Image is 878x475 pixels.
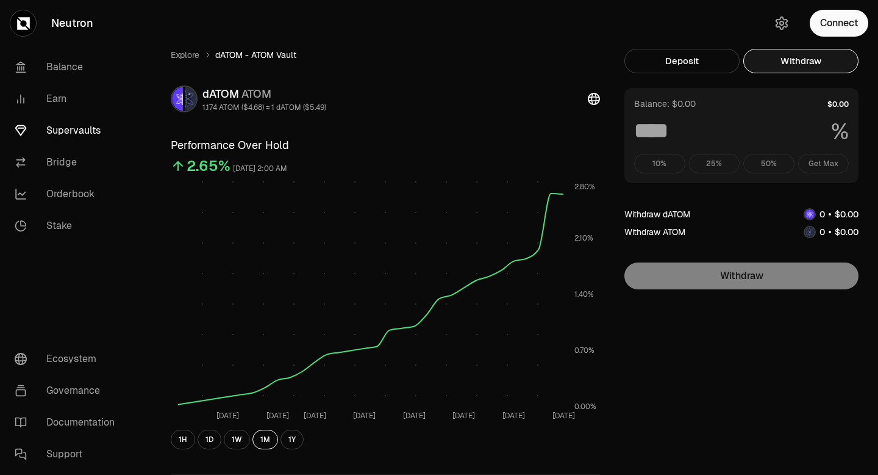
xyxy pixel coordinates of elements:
button: 1W [224,430,250,449]
div: [DATE] 2:00 AM [233,162,287,176]
button: Withdraw [743,49,858,73]
tspan: [DATE] [452,411,475,421]
a: Bridge [5,147,132,178]
a: Documentation [5,407,132,438]
a: Governance [5,375,132,407]
div: Withdraw ATOM [624,226,685,238]
div: 1.174 ATOM ($4.68) = 1 dATOM ($5.49) [202,103,326,112]
div: Withdraw dATOM [624,208,690,220]
button: 1M [252,430,278,449]
div: dATOM [202,85,326,103]
tspan: 2.80% [574,182,595,192]
tspan: 0.00% [574,402,596,412]
button: 1H [171,430,195,449]
a: Explore [171,49,199,61]
div: Balance: $0.00 [634,98,696,110]
tspan: [DATE] [304,411,326,421]
img: dATOM Logo [172,87,183,111]
tspan: 0.70% [574,346,594,355]
a: Support [5,438,132,470]
tspan: [DATE] [266,411,289,421]
img: ATOM Logo [185,87,196,111]
button: 1D [198,430,221,449]
div: 2.65% [187,156,230,176]
tspan: [DATE] [403,411,426,421]
a: Orderbook [5,178,132,210]
tspan: 2.10% [574,233,593,243]
a: Balance [5,51,132,83]
span: % [831,120,849,144]
tspan: [DATE] [552,411,575,421]
a: Stake [5,210,132,242]
a: Earn [5,83,132,115]
img: dATOM Logo [805,209,815,219]
a: Ecosystem [5,343,132,375]
button: 1Y [280,430,304,449]
a: Supervaults [5,115,132,147]
button: Connect [810,10,868,37]
tspan: [DATE] [353,411,376,421]
tspan: [DATE] [502,411,525,421]
button: Deposit [624,49,740,73]
span: ATOM [241,87,271,101]
nav: breadcrumb [171,49,600,61]
tspan: [DATE] [216,411,239,421]
tspan: 1.40% [574,289,594,299]
span: dATOM - ATOM Vault [215,49,296,61]
img: ATOM Logo [805,227,815,237]
h3: Performance Over Hold [171,137,600,154]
